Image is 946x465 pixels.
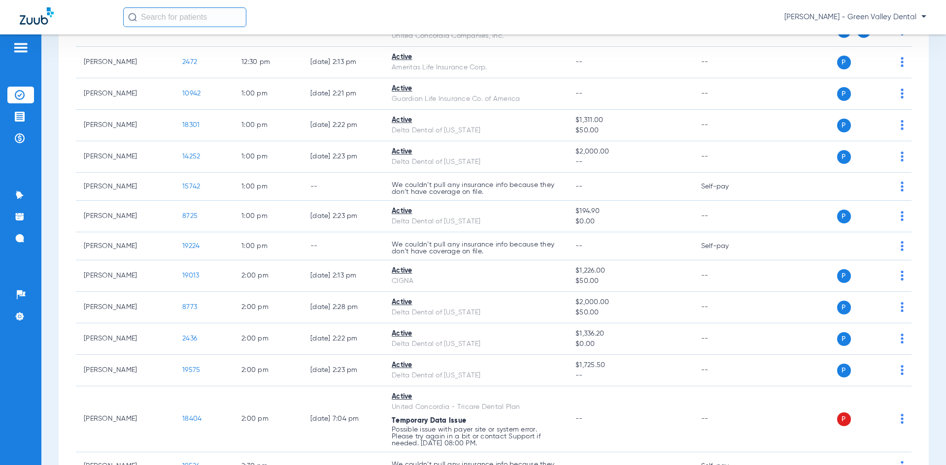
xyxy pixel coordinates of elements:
span: 2436 [182,335,197,342]
td: [PERSON_NAME] [76,47,174,78]
td: -- [693,201,760,232]
td: -- [693,78,760,110]
td: [PERSON_NAME] [76,355,174,386]
span: -- [575,157,685,167]
p: We couldn’t pull any insurance info because they don’t have coverage on file. [392,241,560,255]
td: -- [693,292,760,323]
img: group-dot-blue.svg [901,414,904,424]
input: Search for patients [123,7,246,27]
td: [PERSON_NAME] [76,323,174,355]
td: [PERSON_NAME] [76,141,174,173]
div: Active [392,115,560,125]
td: -- [693,47,760,78]
span: $1,725.50 [575,360,685,371]
div: Active [392,266,560,276]
div: Active [392,147,560,157]
span: Temporary Data Issue [392,417,466,424]
td: [PERSON_NAME] [76,201,174,232]
div: Delta Dental of [US_STATE] [392,339,560,349]
p: Possible issue with payer site or system error. Please try again in a bit or contact Support if n... [392,426,560,447]
td: 1:00 PM [234,78,303,110]
img: hamburger-icon [13,42,29,54]
td: [DATE] 2:23 PM [303,201,384,232]
td: [DATE] 2:22 PM [303,323,384,355]
div: Ameritas Life Insurance Corp. [392,62,560,73]
td: 2:00 PM [234,292,303,323]
span: $2,000.00 [575,147,685,157]
td: Self-pay [693,173,760,201]
img: group-dot-blue.svg [901,365,904,375]
span: [PERSON_NAME] - Green Valley Dental [784,12,926,22]
div: Guardian Life Insurance Co. of America [392,94,560,104]
td: [DATE] 2:22 PM [303,110,384,141]
div: Delta Dental of [US_STATE] [392,217,560,227]
span: 15742 [182,183,200,190]
img: Search Icon [128,13,137,22]
div: Active [392,392,560,402]
td: -- [303,232,384,260]
span: P [837,119,851,132]
td: -- [693,260,760,292]
span: -- [575,415,583,422]
td: [DATE] 2:28 PM [303,292,384,323]
td: [PERSON_NAME] [76,173,174,201]
span: P [837,87,851,101]
span: 8773 [182,304,197,310]
img: group-dot-blue.svg [901,120,904,130]
span: $194.90 [575,206,685,217]
span: 2472 [182,59,197,65]
img: group-dot-blue.svg [901,271,904,280]
span: -- [575,59,583,65]
span: $2,000.00 [575,297,685,308]
img: group-dot-blue.svg [901,334,904,343]
td: [PERSON_NAME] [76,292,174,323]
span: $0.00 [575,339,685,349]
td: -- [693,141,760,173]
span: P [837,332,851,346]
span: P [837,269,851,283]
span: P [837,56,851,69]
span: P [837,301,851,314]
img: group-dot-blue.svg [901,57,904,67]
td: [PERSON_NAME] [76,78,174,110]
div: Delta Dental of [US_STATE] [392,371,560,381]
td: [PERSON_NAME] [76,260,174,292]
div: Active [392,329,560,339]
span: 8725 [182,213,198,219]
div: Active [392,360,560,371]
td: 2:00 PM [234,386,303,452]
span: $50.00 [575,308,685,318]
span: -- [575,371,685,381]
td: [PERSON_NAME] [76,386,174,452]
td: [DATE] 2:13 PM [303,260,384,292]
span: -- [575,243,583,249]
div: Active [392,84,560,94]
td: [DATE] 2:21 PM [303,78,384,110]
span: 19013 [182,272,199,279]
div: Active [392,206,560,217]
span: $50.00 [575,276,685,286]
div: CIGNA [392,276,560,286]
span: -- [575,90,583,97]
img: group-dot-blue.svg [901,211,904,221]
td: -- [303,173,384,201]
td: 1:00 PM [234,232,303,260]
td: -- [693,110,760,141]
img: group-dot-blue.svg [901,152,904,161]
div: United Concordia Companies, Inc. [392,31,560,41]
td: [DATE] 2:23 PM [303,355,384,386]
img: group-dot-blue.svg [901,302,904,312]
td: Self-pay [693,232,760,260]
span: P [837,210,851,223]
td: -- [693,386,760,452]
img: group-dot-blue.svg [901,182,904,191]
td: [DATE] 2:23 PM [303,141,384,173]
td: 1:00 PM [234,141,303,173]
span: 18301 [182,122,200,128]
td: 1:00 PM [234,173,303,201]
td: [DATE] 7:04 PM [303,386,384,452]
iframe: Chat Widget [897,418,946,465]
span: P [837,412,851,426]
div: Active [392,297,560,308]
